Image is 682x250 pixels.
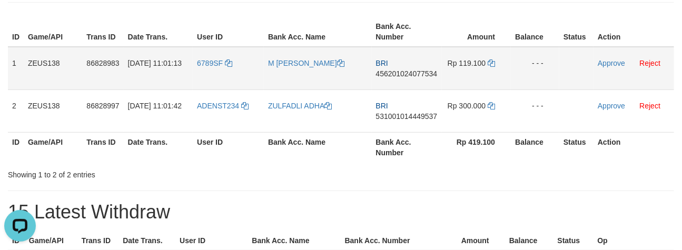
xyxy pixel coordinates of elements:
td: ZEUS138 [24,89,82,132]
th: Status [559,132,594,162]
th: ID [8,132,24,162]
span: 86828983 [86,59,119,67]
td: ZEUS138 [24,47,82,90]
a: Reject [640,102,661,110]
td: 1 [8,47,24,90]
a: Reject [640,59,661,67]
th: Status [559,17,594,47]
td: 2 [8,89,24,132]
span: BRI [376,59,388,67]
th: Amount [442,17,511,47]
span: BRI [376,102,388,110]
a: Copy 300000 to clipboard [488,102,495,110]
span: Copy 531001014449537 to clipboard [376,112,438,121]
th: User ID [193,17,264,47]
th: Game/API [24,132,82,162]
th: User ID [193,132,264,162]
th: Action [594,132,674,162]
th: Game/API [24,17,82,47]
a: M [PERSON_NAME] [268,59,344,67]
span: 6789SF [197,59,223,67]
th: Date Trans. [124,132,193,162]
th: Balance [511,17,559,47]
span: Rp 300.000 [448,102,486,110]
th: Bank Acc. Name [264,17,372,47]
td: - - - [511,89,559,132]
a: Approve [598,59,625,67]
span: 86828997 [86,102,119,110]
span: [DATE] 11:01:13 [128,59,182,67]
a: ZULFADLI ADHA [268,102,332,110]
div: Showing 1 to 2 of 2 entries [8,165,276,180]
span: ADENST234 [197,102,239,110]
th: Balance [511,132,559,162]
span: [DATE] 11:01:42 [128,102,182,110]
th: Rp 419.100 [442,132,511,162]
span: Rp 119.100 [448,59,486,67]
th: Date Trans. [124,17,193,47]
a: 6789SF [197,59,232,67]
th: Bank Acc. Name [264,132,372,162]
h1: 15 Latest Withdraw [8,202,674,223]
a: Approve [598,102,625,110]
a: Copy 119100 to clipboard [488,59,495,67]
th: ID [8,17,24,47]
button: Open LiveChat chat widget [4,4,36,36]
th: Trans ID [82,132,123,162]
th: Bank Acc. Number [372,17,442,47]
td: - - - [511,47,559,90]
a: ADENST234 [197,102,249,110]
th: Action [594,17,674,47]
span: Copy 456201024077534 to clipboard [376,69,438,78]
th: Trans ID [82,17,123,47]
th: Bank Acc. Number [372,132,442,162]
